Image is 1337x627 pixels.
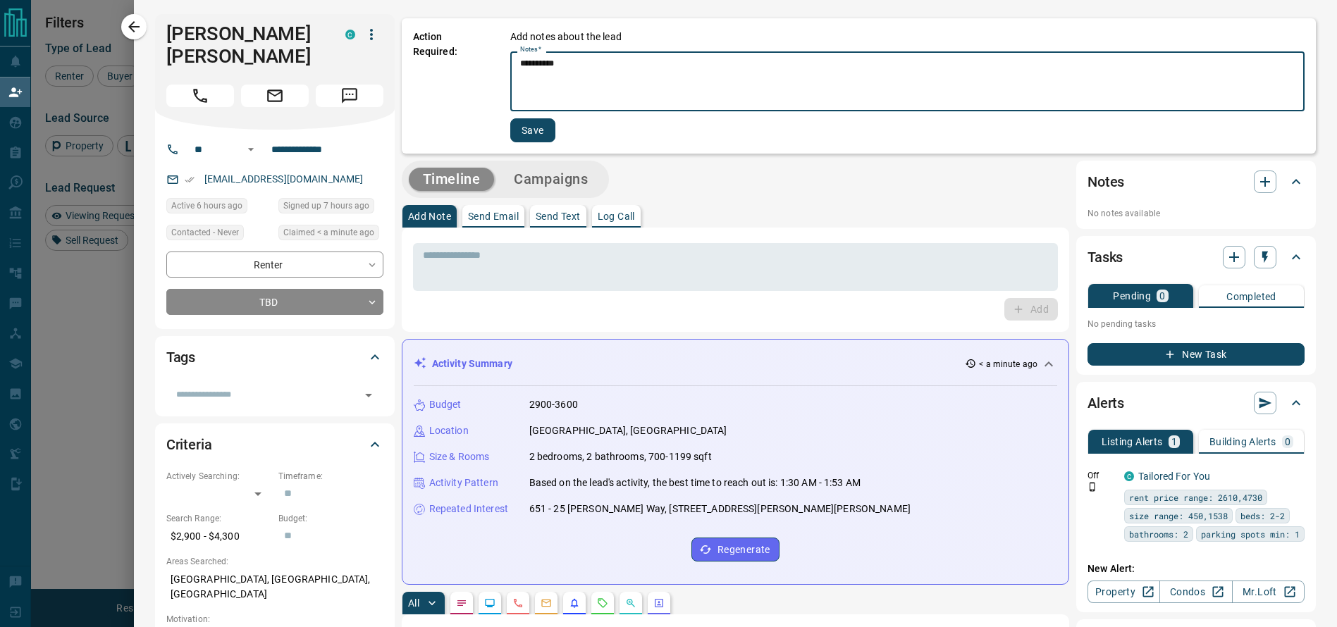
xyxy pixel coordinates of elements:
[1232,581,1305,603] a: Mr.Loft
[597,597,608,609] svg: Requests
[529,397,578,412] p: 2900-3600
[520,45,541,54] label: Notes
[529,502,911,516] p: 651 - 25 [PERSON_NAME] Way, [STREET_ADDRESS][PERSON_NAME][PERSON_NAME]
[429,397,462,412] p: Budget
[1159,581,1232,603] a: Condos
[1088,240,1305,274] div: Tasks
[1088,343,1305,366] button: New Task
[278,225,383,244] div: Thu Aug 14 2025
[408,598,419,608] p: All
[166,428,383,461] div: Criteria
[283,199,369,213] span: Signed up 7 hours ago
[625,597,636,609] svg: Opportunities
[166,252,383,278] div: Renter
[166,85,234,107] span: Call
[166,613,383,626] p: Motivation:
[484,597,495,609] svg: Lead Browsing Activity
[283,225,374,240] span: Claimed < a minute ago
[413,30,489,142] p: Action Required:
[536,211,581,221] p: Send Text
[166,568,383,606] p: [GEOGRAPHIC_DATA], [GEOGRAPHIC_DATA], [GEOGRAPHIC_DATA]
[166,198,271,218] div: Thu Aug 14 2025
[1209,437,1276,447] p: Building Alerts
[166,512,271,525] p: Search Range:
[242,141,259,158] button: Open
[1159,291,1165,301] p: 0
[529,449,712,464] p: 2 bedrooms, 2 bathrooms, 700-1199 sqft
[241,85,309,107] span: Email
[510,30,622,44] p: Add notes about the lead
[1088,469,1116,482] p: Off
[166,346,195,368] h2: Tags
[166,433,212,456] h2: Criteria
[1226,292,1276,302] p: Completed
[429,423,469,438] p: Location
[1088,581,1160,603] a: Property
[171,199,242,213] span: Active 6 hours ago
[429,502,508,516] p: Repeated Interest
[1129,509,1228,523] span: size range: 450,1538
[166,289,383,315] div: TBD
[529,476,861,490] p: Based on the lead's activity, the best time to reach out is: 1:30 AM - 1:53 AM
[468,211,519,221] p: Send Email
[166,470,271,483] p: Actively Searching:
[1129,490,1262,504] span: rent price range: 2610,4730
[1171,437,1177,447] p: 1
[166,525,271,548] p: $2,900 - $4,300
[569,597,580,609] svg: Listing Alerts
[429,449,490,464] p: Size & Rooms
[278,198,383,218] div: Thu Aug 14 2025
[1201,527,1300,541] span: parking spots min: 1
[1088,482,1097,492] svg: Push Notification Only
[204,173,364,185] a: [EMAIL_ADDRESS][DOMAIN_NAME]
[653,597,665,609] svg: Agent Actions
[409,168,495,191] button: Timeline
[1088,170,1124,193] h2: Notes
[166,23,324,68] h1: [PERSON_NAME] [PERSON_NAME]
[1129,527,1188,541] span: bathrooms: 2
[429,476,498,490] p: Activity Pattern
[1088,561,1305,576] p: New Alert:
[1113,291,1151,301] p: Pending
[185,175,195,185] svg: Email Verified
[166,555,383,568] p: Areas Searched:
[1124,471,1134,481] div: condos.ca
[691,538,780,561] button: Regenerate
[529,423,727,438] p: [GEOGRAPHIC_DATA], [GEOGRAPHIC_DATA]
[500,168,602,191] button: Campaigns
[1088,313,1305,335] p: No pending tasks
[456,597,467,609] svg: Notes
[359,385,378,405] button: Open
[171,225,239,240] span: Contacted - Never
[414,351,1057,377] div: Activity Summary< a minute ago
[1088,165,1305,199] div: Notes
[1088,386,1305,420] div: Alerts
[979,358,1037,371] p: < a minute ago
[512,597,524,609] svg: Calls
[278,470,383,483] p: Timeframe:
[1240,509,1285,523] span: beds: 2-2
[541,597,552,609] svg: Emails
[1088,392,1124,414] h2: Alerts
[316,85,383,107] span: Message
[345,30,355,39] div: condos.ca
[1088,246,1123,268] h2: Tasks
[432,356,512,371] p: Activity Summary
[1138,471,1210,482] a: Tailored For You
[408,211,451,221] p: Add Note
[1088,207,1305,220] p: No notes available
[1285,437,1290,447] p: 0
[598,211,635,221] p: Log Call
[278,512,383,525] p: Budget:
[1102,437,1163,447] p: Listing Alerts
[510,118,555,142] button: Save
[166,340,383,374] div: Tags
